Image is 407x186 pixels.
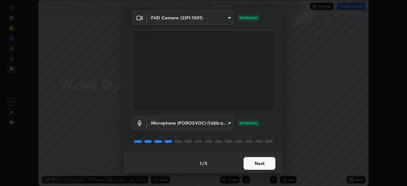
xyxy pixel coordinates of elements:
[200,160,202,167] h4: 1
[205,160,207,167] h4: 5
[147,116,233,130] div: FHD Camera (33f1:1001)
[239,120,258,126] p: WORKING
[239,15,258,21] p: WORKING
[147,10,233,25] div: FHD Camera (33f1:1001)
[244,157,275,170] button: Next
[202,160,204,167] h4: /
